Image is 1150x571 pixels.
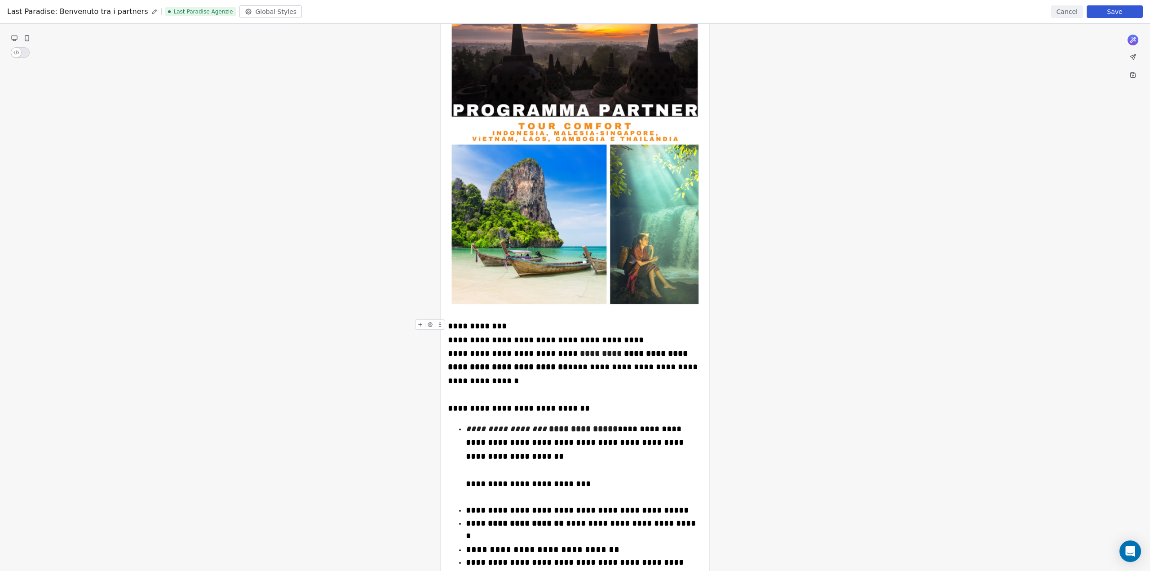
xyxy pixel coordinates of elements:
div: Open Intercom Messenger [1119,540,1141,562]
button: Save [1087,5,1143,18]
button: Cancel [1051,5,1083,18]
button: Global Styles [239,5,302,18]
span: Last Paradise: Benvenuto tra i partners [7,6,148,17]
span: Last Paradise Agenzie [165,7,235,16]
